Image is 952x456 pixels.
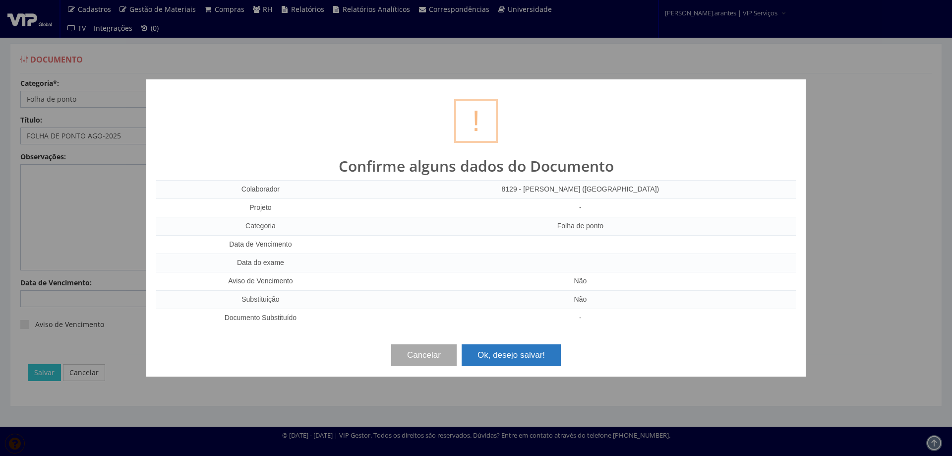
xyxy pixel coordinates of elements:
[156,290,365,309] td: Substituição
[462,344,561,366] button: Ok, desejo salvar!
[365,217,796,235] td: Folha de ponto
[365,198,796,217] td: -
[156,309,365,326] td: Documento Substituído
[156,217,365,235] td: Categoria
[156,181,365,199] td: Colaborador
[454,99,498,143] div: !
[156,254,365,272] td: Data do exame
[156,235,365,254] td: Data de Vencimento
[365,272,796,290] td: Não
[156,272,365,290] td: Aviso de Vencimento
[391,344,457,366] button: Cancelar
[365,290,796,309] td: Não
[156,198,365,217] td: Projeto
[365,309,796,326] td: -
[156,158,796,174] h2: Confirme alguns dados do Documento
[365,181,796,199] td: 8129 - [PERSON_NAME] ([GEOGRAPHIC_DATA])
